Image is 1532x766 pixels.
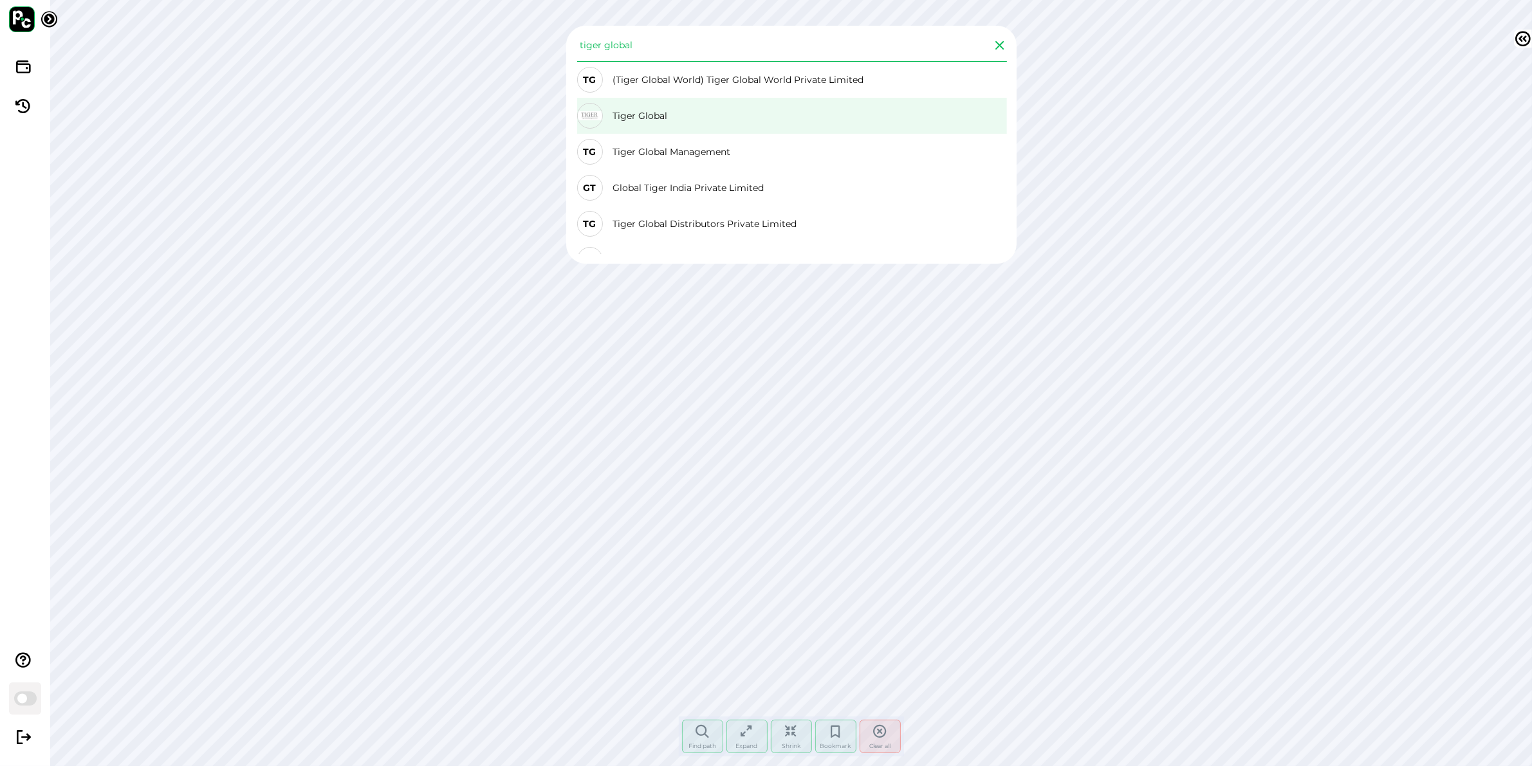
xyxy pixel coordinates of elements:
div: Tiger Global [577,98,1007,134]
span: Clear all [869,742,891,749]
div: TG [577,247,603,273]
div: GT [577,175,603,201]
div: Tiger Global Management [577,134,1007,170]
span: Expand [736,742,758,749]
div: (Tigerglobal) Tiger Global Advisors Private Limited [577,242,1007,278]
input: Search for Company, Fund, HNI, Director, Shareholder, etc. [577,35,981,55]
img: Tiger Global [577,103,603,129]
span: Bookmark [820,742,851,749]
span: Shrink [782,742,800,749]
img: logo [9,6,35,32]
div: TG [577,67,603,93]
div: Global Tiger India Private Limited [577,170,1007,206]
div: TG [577,211,603,237]
div: Tiger Global Distributors Private Limited [577,206,1007,242]
span: Find path [688,742,716,749]
div: TG [577,139,603,165]
div: (Tiger Global World) Tiger Global World Private Limited [577,62,1007,98]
